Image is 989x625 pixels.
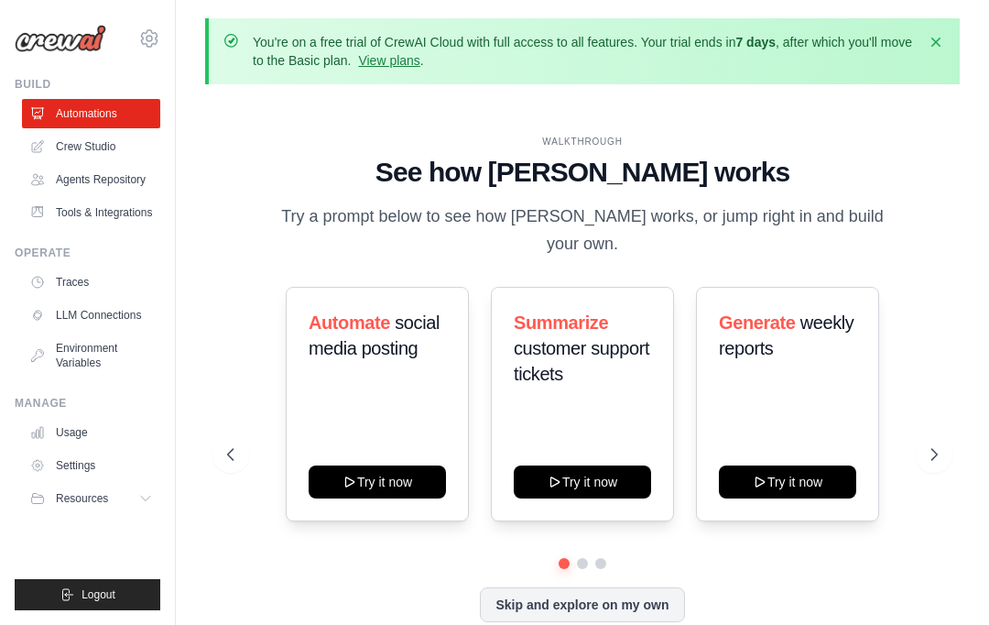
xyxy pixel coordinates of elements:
[719,466,856,499] button: Try it now
[82,587,115,602] span: Logout
[309,312,440,358] span: social media posting
[275,203,890,258] p: Try a prompt below to see how [PERSON_NAME] works, or jump right in and build your own.
[719,312,796,333] span: Generate
[480,587,684,622] button: Skip and explore on my own
[227,135,938,148] div: WALKTHROUGH
[15,25,106,52] img: Logo
[22,484,160,513] button: Resources
[22,268,160,297] a: Traces
[15,396,160,411] div: Manage
[309,466,446,499] button: Try it now
[15,246,160,260] div: Operate
[358,53,419,68] a: View plans
[514,338,649,384] span: customer support tickets
[514,466,651,499] button: Try it now
[22,301,160,330] a: LLM Connections
[15,579,160,610] button: Logout
[22,165,160,194] a: Agents Repository
[253,33,916,70] p: You're on a free trial of CrewAI Cloud with full access to all features. Your trial ends in , aft...
[22,418,160,447] a: Usage
[22,451,160,480] a: Settings
[309,312,390,333] span: Automate
[22,132,160,161] a: Crew Studio
[22,334,160,378] a: Environment Variables
[514,312,608,333] span: Summarize
[719,312,853,358] span: weekly reports
[735,35,776,49] strong: 7 days
[22,198,160,227] a: Tools & Integrations
[227,156,938,189] h1: See how [PERSON_NAME] works
[22,99,160,128] a: Automations
[15,77,160,92] div: Build
[56,491,108,506] span: Resources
